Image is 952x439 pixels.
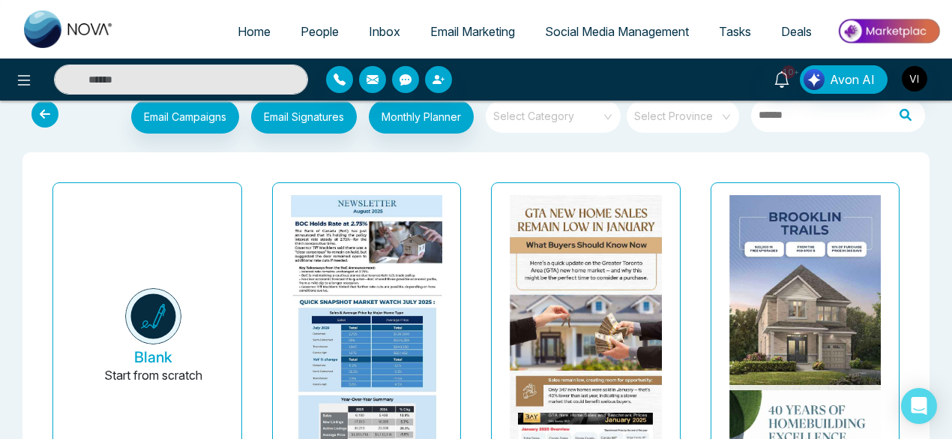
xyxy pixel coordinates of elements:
[223,17,286,46] a: Home
[125,288,181,344] img: novacrm
[119,108,239,123] a: Email Campaigns
[415,17,530,46] a: Email Marketing
[804,69,825,90] img: Lead Flow
[239,100,357,137] a: Email Signatures
[704,17,766,46] a: Tasks
[800,65,888,94] button: Avon AI
[530,17,704,46] a: Social Media Management
[766,17,827,46] a: Deals
[24,11,114,48] img: Nova CRM Logo
[369,100,474,134] button: Monthly Planner
[131,100,239,134] button: Email Campaigns
[104,366,202,402] p: Start from scratch
[834,14,943,48] img: Market-place.gif
[782,65,795,79] span: 10+
[901,388,937,424] div: Open Intercom Messenger
[830,71,875,89] span: Avon AI
[764,65,800,92] a: 10+
[286,17,354,46] a: People
[301,24,339,39] span: People
[238,24,271,39] span: Home
[781,24,812,39] span: Deals
[354,17,415,46] a: Inbox
[430,24,515,39] span: Email Marketing
[357,100,474,137] a: Monthly Planner
[719,24,751,39] span: Tasks
[134,348,172,366] h5: Blank
[545,24,689,39] span: Social Media Management
[369,24,400,39] span: Inbox
[251,100,357,134] button: Email Signatures
[902,66,927,92] img: User Avatar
